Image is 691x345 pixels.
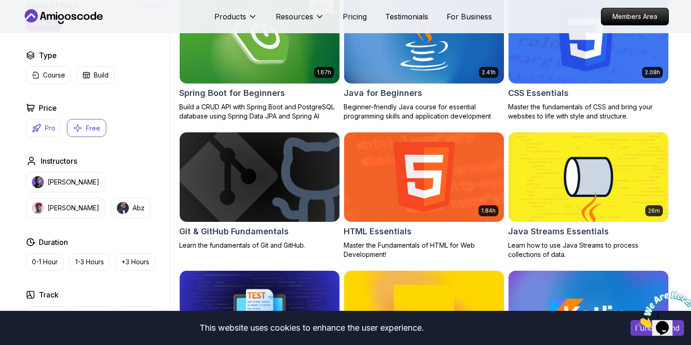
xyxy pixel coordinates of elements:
p: Master the Fundamentals of HTML for Web Development! [344,241,504,259]
button: Course [26,66,71,84]
button: instructor img[PERSON_NAME] [26,172,105,192]
button: instructor img[PERSON_NAME] [26,198,105,218]
p: Beginner-friendly Java course for essential programming skills and application development [344,102,504,121]
p: Resources [276,11,313,22]
iframe: chat widget [634,287,691,331]
button: Pro [26,119,61,137]
h2: Price [39,102,57,113]
h2: HTML Essentials [344,225,412,238]
button: Front End [26,306,67,323]
div: This website uses cookies to enhance the user experience. [7,318,617,338]
p: 1-3 Hours [75,257,104,267]
button: Back End [73,306,113,323]
button: Build [77,66,115,84]
a: Java Streams Essentials card26mJava Streams EssentialsLearn how to use Java Streams to process co... [508,132,669,259]
img: HTML Essentials card [344,132,504,222]
p: Build [94,71,109,80]
img: instructor img [32,202,44,214]
h2: CSS Essentials [508,87,569,100]
p: Course [43,71,65,80]
button: +3 Hours [115,253,155,271]
p: Front End [32,310,61,319]
img: Chat attention grabber [4,4,61,40]
h2: Instructors [41,155,77,167]
p: 1.84h [481,207,496,214]
button: Dev Ops [119,306,158,323]
button: Products [214,11,257,30]
button: 0-1 Hour [26,253,64,271]
h2: Java for Beginners [344,87,422,100]
img: Java Streams Essentials card [509,132,668,222]
h2: Type [39,50,57,61]
p: Learn the fundamentals of Git and GitHub. [179,241,340,250]
p: [PERSON_NAME] [48,178,99,187]
a: Members Area [601,8,669,25]
a: HTML Essentials card1.84hHTML EssentialsMaster the Fundamentals of HTML for Web Development! [344,132,504,259]
p: +3 Hours [121,257,149,267]
button: instructor imgAbz [111,198,151,218]
p: Pro [45,124,55,133]
p: Back End [79,310,107,319]
p: 1.67h [317,69,331,76]
button: Accept cookies [630,320,684,336]
a: Testimonials [385,11,428,22]
p: Learn how to use Java Streams to process collections of data. [508,241,669,259]
a: Pricing [343,11,367,22]
p: Dev Ops [125,310,152,319]
p: Build a CRUD API with Spring Boot and PostgreSQL database using Spring Data JPA and Spring AI [179,102,340,121]
h2: Duration [39,237,68,248]
h2: Java Streams Essentials [508,225,609,238]
button: Free [67,119,106,137]
p: Abz [133,203,145,213]
h2: Track [39,289,59,300]
p: Free [86,124,100,133]
p: 26m [648,207,660,214]
img: Git & GitHub Fundamentals card [180,132,339,222]
p: Master the fundamentals of CSS and bring your websites to life with style and structure. [508,102,669,121]
a: Git & GitHub Fundamentals cardGit & GitHub FundamentalsLearn the fundamentals of Git and GitHub. [179,132,340,250]
h2: Spring Boot for Beginners [179,87,285,100]
img: instructor img [32,176,44,188]
h2: Git & GitHub Fundamentals [179,225,289,238]
p: 0-1 Hour [32,257,58,267]
p: Members Area [601,8,668,25]
img: instructor img [117,202,129,214]
a: For Business [447,11,492,22]
p: [PERSON_NAME] [48,203,99,213]
span: 1 [4,4,7,12]
p: Products [214,11,246,22]
p: 2.41h [482,69,496,76]
p: 2.08h [645,69,660,76]
button: 1-3 Hours [69,253,110,271]
button: Resources [276,11,324,30]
